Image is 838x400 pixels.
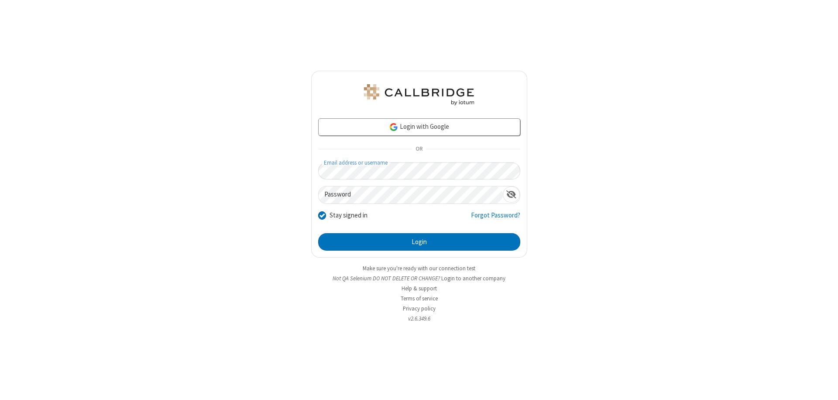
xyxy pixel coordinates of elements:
a: Help & support [402,285,437,292]
div: Show password [503,186,520,203]
a: Login with Google [318,118,520,136]
a: Privacy policy [403,305,436,312]
li: Not QA Selenium DO NOT DELETE OR CHANGE? [311,274,527,283]
button: Login [318,233,520,251]
img: QA Selenium DO NOT DELETE OR CHANGE [362,84,476,105]
input: Email address or username [318,162,520,179]
a: Forgot Password? [471,210,520,227]
span: OR [412,143,426,155]
li: v2.6.349.6 [311,314,527,323]
img: google-icon.png [389,122,398,132]
iframe: Chat [816,377,831,394]
a: Terms of service [401,295,438,302]
input: Password [319,186,503,203]
label: Stay signed in [330,210,367,221]
a: Make sure you're ready with our connection test [363,265,475,272]
button: Login to another company [441,274,505,283]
